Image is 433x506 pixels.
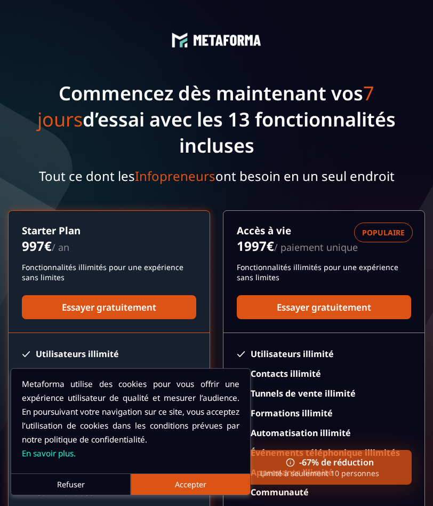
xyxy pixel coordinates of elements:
button: Refuser [11,473,131,495]
span: / an [52,241,69,254]
li: Automatisation illimité [237,427,411,439]
h3: Starter Plan [22,224,196,237]
p: Metaforma utilise des cookies pour vous offrir une expérience utilisateur de qualité et mesurer l... [22,377,239,460]
currency: € [267,237,274,255]
li: Communauté [237,486,411,498]
money: 997 [22,237,52,255]
img: logo [172,32,188,48]
span: Infopreneurs [135,167,215,185]
p: Tout ce dont les ont besoin en un seul endroit [8,167,425,185]
img: checked [22,351,30,357]
h1: Commencez dès maintenant vos d’essai avec les 13 fonctionnalités incluses [8,80,425,159]
p: Limité à seulement 10 personnes [260,468,399,478]
img: ifno [286,458,295,467]
a: En savoir plus. [22,448,76,458]
li: Utilisateurs illimité [22,348,196,360]
a: Essayer gratuitement [22,295,196,319]
currency: € [44,237,52,255]
p: Fonctionnalités illimités pour une expérience sans limites [22,262,196,282]
li: Événements téléphonique illimités [237,447,411,458]
h3: Accès à vie [237,224,411,237]
money: 1997 [237,237,274,255]
div: POPULAIRE [354,223,413,242]
li: Tunnels de vente illimité [237,388,411,399]
button: Accepter [131,473,250,495]
li: Contacts illimité [237,368,411,379]
span: 7 jours [37,80,374,132]
img: logo [193,35,261,46]
p: Fonctionnalités illimités pour une expérience sans limites [237,262,411,282]
li: Utilisateurs illimité [237,348,411,360]
img: checked [237,351,245,357]
a: Essayer gratuitement [237,295,411,319]
span: / paiement unique [274,241,358,254]
h3: -67% de réduction [260,456,399,468]
li: Formations illimité [237,407,411,419]
li: Contacts illimité [22,368,196,379]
